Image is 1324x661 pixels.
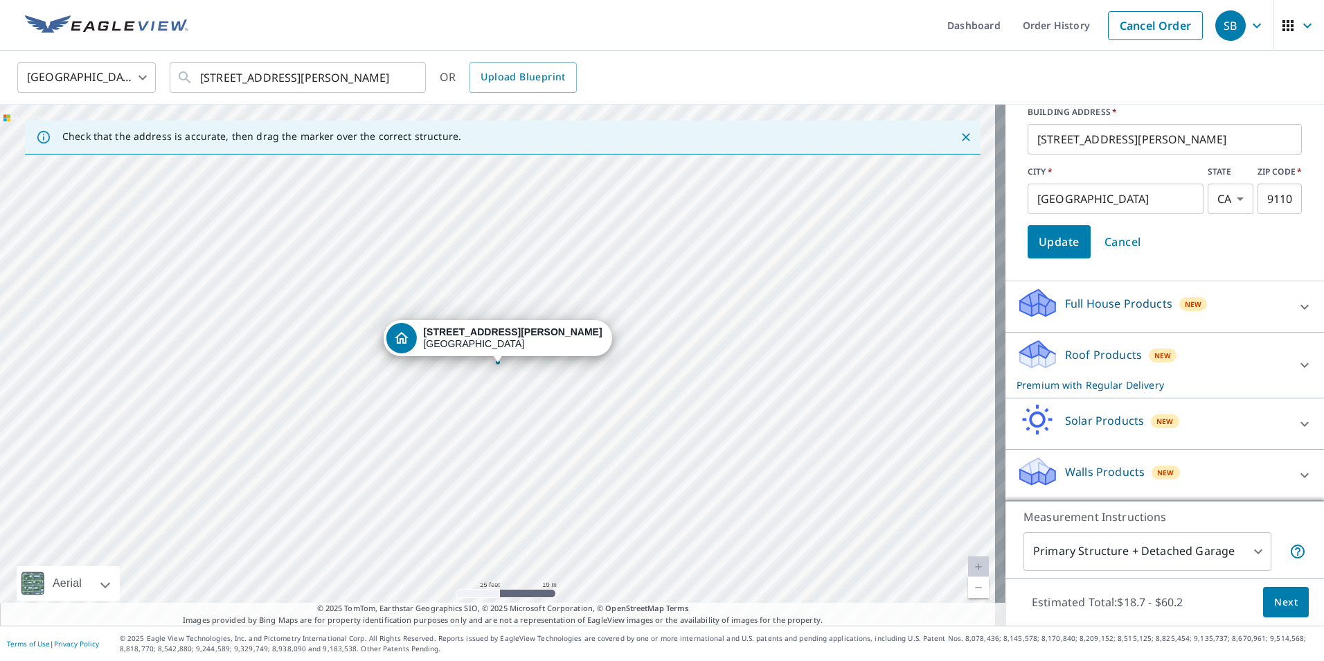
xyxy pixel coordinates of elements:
[1208,166,1253,178] label: STATE
[1156,416,1174,427] span: New
[1021,587,1194,617] p: Estimated Total: $18.7 - $60.2
[1028,106,1302,118] label: BUILDING ADDRESS
[1274,594,1298,611] span: Next
[1185,299,1202,310] span: New
[423,326,602,350] div: [GEOGRAPHIC_DATA]
[1093,225,1152,258] button: Cancel
[605,603,663,613] a: OpenStreetMap
[1028,225,1091,258] button: Update
[1157,467,1174,478] span: New
[1065,295,1172,312] p: Full House Products
[1065,464,1145,480] p: Walls Products
[1039,232,1080,252] span: Update
[968,577,989,598] a: Current Level 20, Zoom Out
[1028,166,1204,178] label: CITY
[481,69,565,86] span: Upload Blueprint
[1154,350,1172,361] span: New
[1104,232,1141,252] span: Cancel
[1263,587,1309,618] button: Next
[423,326,602,337] strong: [STREET_ADDRESS][PERSON_NAME]
[17,566,120,601] div: Aerial
[1065,346,1142,363] p: Roof Products
[7,639,50,649] a: Terms of Use
[1289,543,1306,560] span: Your report will include the primary structure and a detached garage if one exists.
[25,15,188,36] img: EV Logo
[1017,404,1313,443] div: Solar ProductsNew
[1258,166,1302,178] label: ZIP CODE
[317,603,689,615] span: © 2025 TomTom, Earthstar Geographics SIO, © 2025 Microsoft Corporation, ©
[1065,412,1144,429] p: Solar Products
[1023,532,1271,571] div: Primary Structure + Detached Garage
[1215,10,1246,41] div: SB
[440,62,577,93] div: OR
[469,62,576,93] a: Upload Blueprint
[1017,287,1313,326] div: Full House ProductsNew
[383,320,611,363] div: Dropped pin, building 1, Residential property, 802 S Arroyo Blvd Pasadena, CA 91105
[957,128,975,146] button: Close
[1017,455,1313,495] div: Walls ProductsNew
[54,639,99,649] a: Privacy Policy
[17,58,156,97] div: [GEOGRAPHIC_DATA]
[1017,338,1313,392] div: Roof ProductsNewPremium with Regular Delivery
[1017,378,1288,392] p: Premium with Regular Delivery
[7,640,99,648] p: |
[62,130,461,143] p: Check that the address is accurate, then drag the marker over the correct structure.
[666,603,689,613] a: Terms
[1023,509,1306,525] p: Measurement Instructions
[120,633,1317,654] p: © 2025 Eagle View Technologies, Inc. and Pictometry International Corp. All Rights Reserved. Repo...
[1208,184,1253,214] div: CA
[1108,11,1203,40] a: Cancel Order
[968,556,989,577] a: Current Level 20, Zoom In Disabled
[48,566,86,601] div: Aerial
[200,58,397,97] input: Search by address or latitude-longitude
[1217,193,1231,206] em: CA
